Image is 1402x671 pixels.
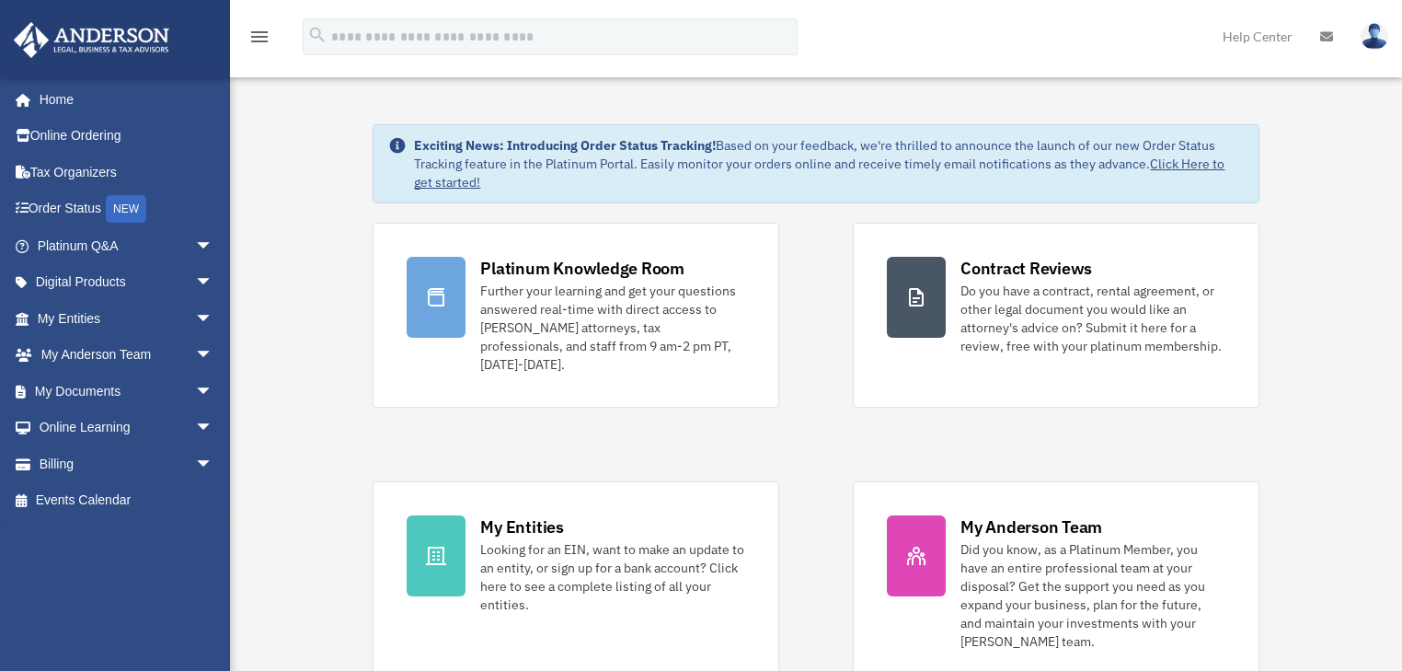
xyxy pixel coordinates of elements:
div: Platinum Knowledge Room [480,257,684,280]
span: arrow_drop_down [195,337,232,375]
a: Platinum Q&Aarrow_drop_down [13,227,241,264]
a: Order StatusNEW [13,191,241,228]
i: search [307,25,328,45]
a: Digital Productsarrow_drop_down [13,264,241,301]
a: My Documentsarrow_drop_down [13,373,241,410]
a: Online Ordering [13,118,241,155]
strong: Exciting News: Introducing Order Status Tracking! [414,137,716,154]
a: Online Learningarrow_drop_down [13,410,241,446]
img: User Pic [1361,23,1388,50]
span: arrow_drop_down [195,300,232,338]
a: Platinum Knowledge Room Further your learning and get your questions answered real-time with dire... [373,223,779,408]
div: Do you have a contract, rental agreement, or other legal document you would like an attorney's ad... [960,282,1225,355]
a: Tax Organizers [13,154,241,191]
a: Home [13,81,232,118]
a: Events Calendar [13,482,241,519]
span: arrow_drop_down [195,445,232,483]
img: Anderson Advisors Platinum Portal [8,22,175,58]
div: NEW [106,195,146,223]
a: My Entitiesarrow_drop_down [13,300,241,337]
span: arrow_drop_down [195,373,232,411]
span: arrow_drop_down [195,264,232,302]
div: Further your learning and get your questions answered real-time with direct access to [PERSON_NAM... [480,282,745,374]
span: arrow_drop_down [195,410,232,447]
a: menu [248,32,270,48]
a: Contract Reviews Do you have a contract, rental agreement, or other legal document you would like... [853,223,1259,408]
div: Did you know, as a Platinum Member, you have an entire professional team at your disposal? Get th... [960,540,1225,651]
div: My Entities [480,515,563,538]
div: Looking for an EIN, want to make an update to an entity, or sign up for a bank account? Click her... [480,540,745,614]
a: Click Here to get started! [414,156,1224,191]
span: arrow_drop_down [195,227,232,265]
div: My Anderson Team [960,515,1102,538]
div: Contract Reviews [960,257,1092,280]
div: Based on your feedback, we're thrilled to announce the launch of our new Order Status Tracking fe... [414,136,1243,191]
a: Billingarrow_drop_down [13,445,241,482]
i: menu [248,26,270,48]
a: My Anderson Teamarrow_drop_down [13,337,241,374]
